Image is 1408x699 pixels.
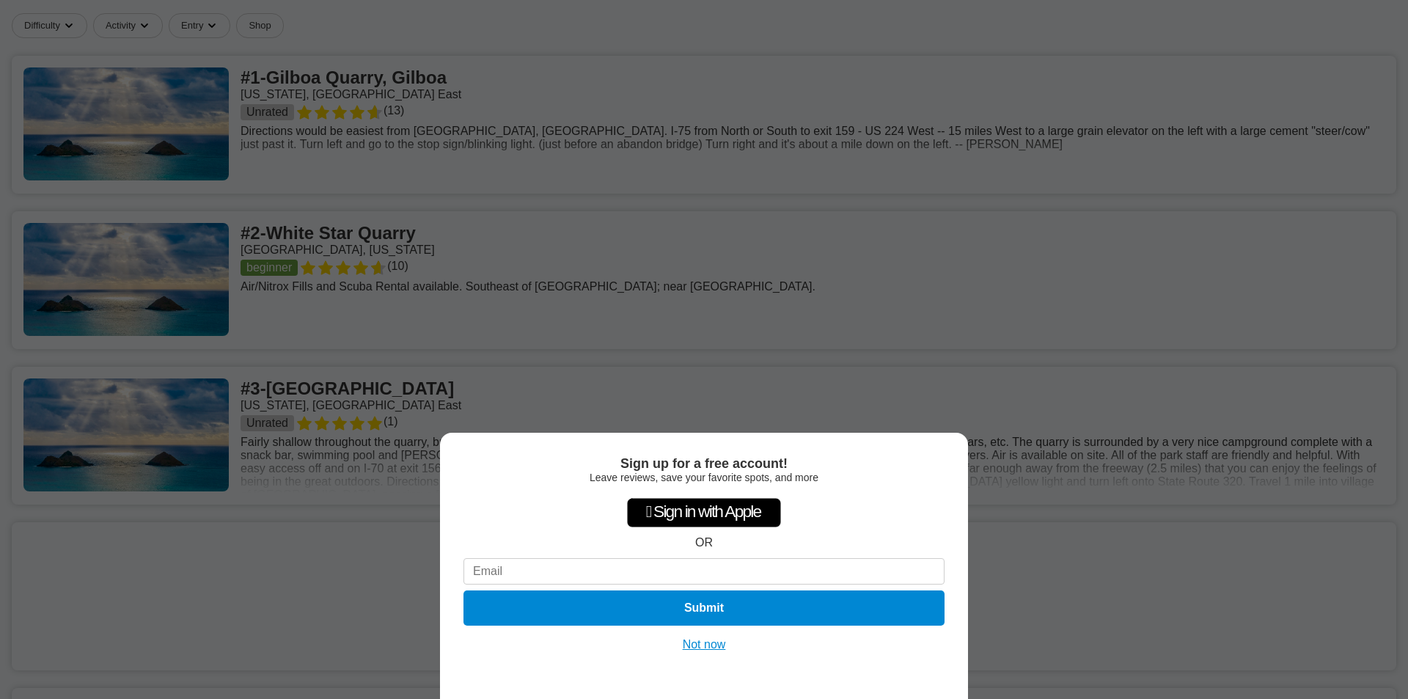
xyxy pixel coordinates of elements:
[463,456,945,472] div: Sign up for a free account!
[463,590,945,626] button: Submit
[463,472,945,483] div: Leave reviews, save your favorite spots, and more
[463,558,945,585] input: Email
[695,536,713,549] div: OR
[627,498,781,527] div: Sign in with Apple
[678,637,730,652] button: Not now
